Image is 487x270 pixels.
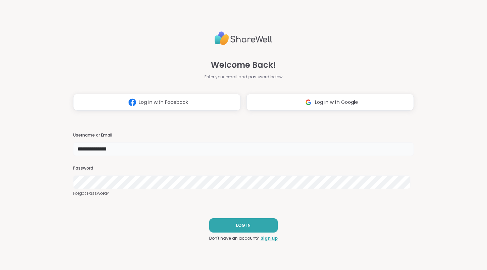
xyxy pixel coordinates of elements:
[73,132,414,138] h3: Username or Email
[261,235,278,241] a: Sign up
[246,94,414,111] button: Log in with Google
[73,165,414,171] h3: Password
[139,99,188,106] span: Log in with Facebook
[73,94,241,111] button: Log in with Facebook
[73,190,414,196] a: Forgot Password?
[211,59,276,71] span: Welcome Back!
[215,29,272,48] img: ShareWell Logo
[236,222,251,228] span: LOG IN
[126,96,139,109] img: ShareWell Logomark
[315,99,358,106] span: Log in with Google
[302,96,315,109] img: ShareWell Logomark
[209,218,278,233] button: LOG IN
[204,74,283,80] span: Enter your email and password below
[209,235,259,241] span: Don't have an account?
